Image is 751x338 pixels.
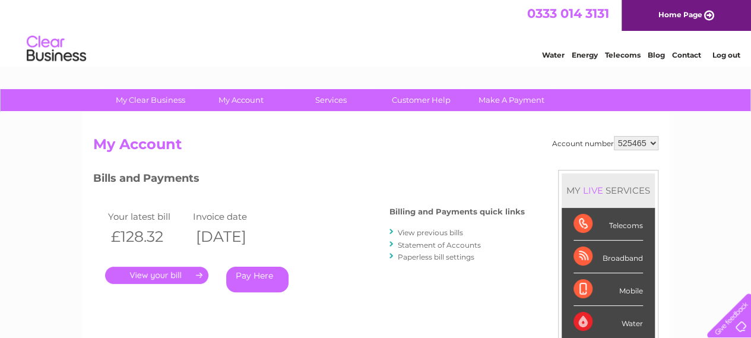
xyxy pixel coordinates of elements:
a: View previous bills [398,228,463,237]
a: Statement of Accounts [398,241,481,249]
h4: Billing and Payments quick links [389,207,525,216]
th: £128.32 [105,225,191,249]
a: My Account [192,89,290,111]
a: . [105,267,208,284]
div: Account number [552,136,658,150]
a: Paperless bill settings [398,252,474,261]
div: Clear Business is a trading name of Verastar Limited (registered in [GEOGRAPHIC_DATA] No. 3667643... [96,7,657,58]
div: Mobile [573,273,643,306]
a: Pay Here [226,267,289,292]
div: Telecoms [573,208,643,241]
a: Blog [648,50,665,59]
a: Contact [672,50,701,59]
div: Broadband [573,241,643,273]
a: Energy [572,50,598,59]
a: My Clear Business [102,89,199,111]
div: MY SERVICES [562,173,655,207]
a: Telecoms [605,50,641,59]
a: Customer Help [372,89,470,111]
img: logo.png [26,31,87,67]
th: [DATE] [190,225,275,249]
a: Log out [712,50,740,59]
a: 0333 014 3131 [527,6,609,21]
a: Make A Payment [462,89,560,111]
h2: My Account [93,136,658,159]
div: LIVE [581,185,606,196]
a: Water [542,50,565,59]
td: Invoice date [190,209,275,225]
td: Your latest bill [105,209,191,225]
a: Services [282,89,380,111]
h3: Bills and Payments [93,170,525,191]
